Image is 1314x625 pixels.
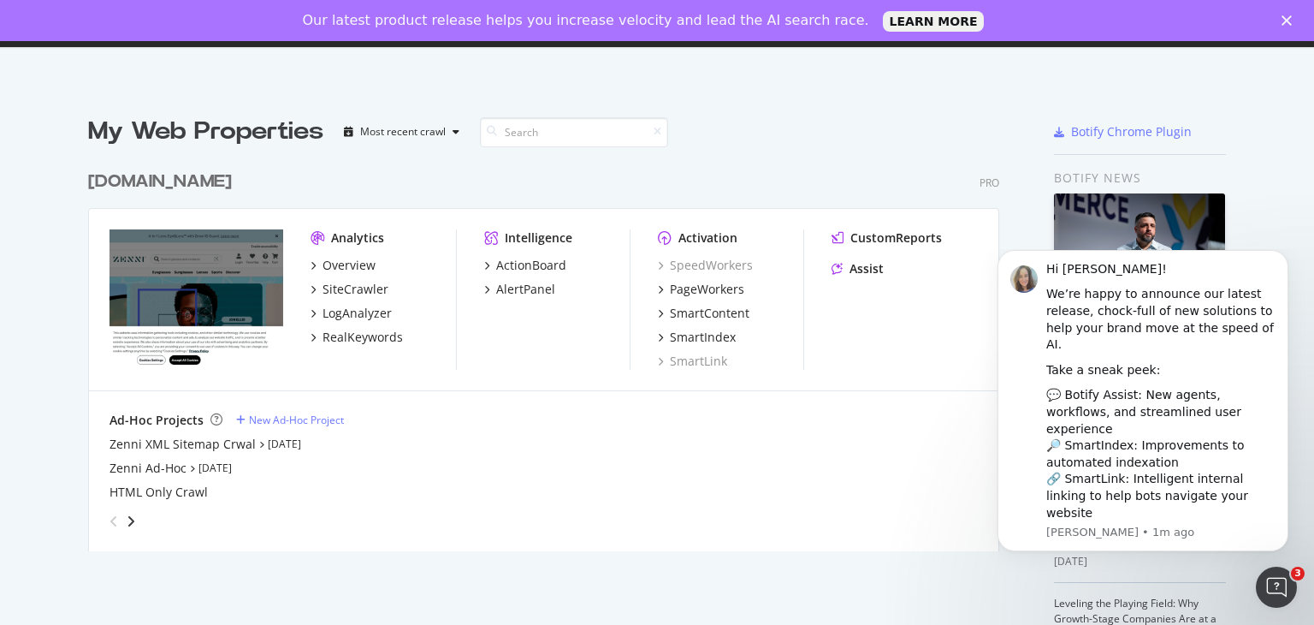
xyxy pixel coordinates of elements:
div: New Ad-Hoc Project [249,413,344,427]
span: 3 [1291,567,1305,580]
div: Ad-Hoc Projects [109,412,204,429]
button: Most recent crawl [337,118,466,146]
div: Activation [678,229,737,247]
a: Assist [832,260,884,277]
div: Pro [980,176,999,190]
a: SiteCrawler [311,281,388,298]
a: [DATE] [268,437,301,451]
div: ActionBoard [496,257,566,274]
a: New Ad-Hoc Project [236,413,344,427]
a: AlertPanel [484,281,555,298]
a: SpeedWorkers [658,257,753,274]
input: Search [480,117,668,147]
a: ActionBoard [484,257,566,274]
a: LogAnalyzer [311,305,392,322]
a: CustomReports [832,229,942,247]
a: [DATE] [198,461,232,475]
iframe: Intercom notifications message [972,249,1314,579]
a: PageWorkers [658,281,744,298]
a: LEARN MORE [883,11,985,32]
a: SmartContent [658,305,749,322]
a: [DOMAIN_NAME] [88,170,239,194]
div: SmartIndex [670,329,736,346]
div: LogAnalyzer [323,305,392,322]
a: Zenni XML Sitemap Crwal [109,436,256,453]
div: Intelligence [505,229,572,247]
a: Overview [311,257,376,274]
div: Overview [323,257,376,274]
div: Close [1281,15,1299,26]
div: Most recent crawl [360,127,446,137]
a: HTML Only Crawl [109,484,208,501]
div: angle-left [103,508,125,535]
img: AI Is Your New Customer: How to Win the Visibility Battle in a ChatGPT World [1054,193,1225,307]
a: RealKeywords [311,329,403,346]
a: SmartIndex [658,329,736,346]
div: AlertPanel [496,281,555,298]
div: RealKeywords [323,329,403,346]
div: [DOMAIN_NAME] [88,170,232,194]
div: SmartContent [670,305,749,322]
div: My Web Properties [88,115,323,149]
div: Botify Chrome Plugin [1071,123,1192,140]
div: SiteCrawler [323,281,388,298]
div: PageWorkers [670,281,744,298]
a: SmartLink [658,353,727,370]
div: angle-right [125,513,137,530]
div: Botify news [1054,169,1226,187]
div: Assist [849,260,884,277]
div: CustomReports [850,229,942,247]
iframe: Intercom live chat [1256,567,1297,608]
div: Our latest product release helps you increase velocity and lead the AI search race. [303,12,869,29]
div: Analytics [331,229,384,247]
a: Zenni Ad-Hoc [109,460,186,477]
div: grid [88,149,1013,551]
a: Botify Chrome Plugin [1054,123,1192,140]
img: www.zennioptical.com [109,229,283,368]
